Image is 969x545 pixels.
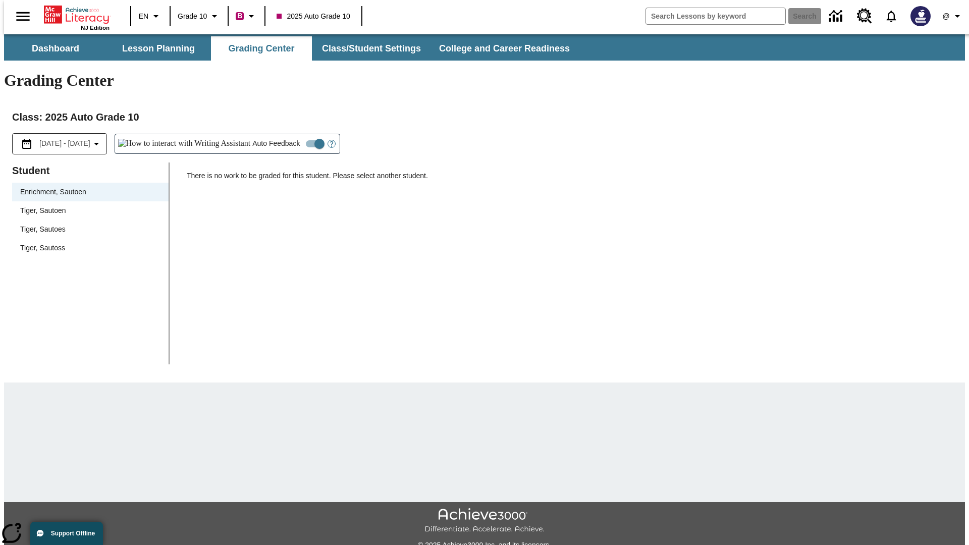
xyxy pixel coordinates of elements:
[237,10,242,22] span: B
[12,109,957,125] h2: Class : 2025 Auto Grade 10
[134,7,167,25] button: Language: EN, Select a language
[20,205,160,216] span: Tiger, Sautoen
[90,138,102,150] svg: Collapse Date Range Filter
[211,36,312,61] button: Grading Center
[324,134,340,153] button: Open Help for Writing Assistant
[20,224,160,235] span: Tiger, Sautoes
[942,11,949,22] span: @
[4,34,965,61] div: SubNavbar
[8,2,38,31] button: Open side menu
[904,3,937,29] button: Select a new avatar
[174,7,225,25] button: Grade: Grade 10, Select a grade
[232,7,261,25] button: Boost Class color is violet red. Change class color
[12,183,169,201] div: Enrichment, Sautoen
[108,36,209,61] button: Lesson Planning
[178,11,207,22] span: Grade 10
[20,243,160,253] span: Tiger, Sautoss
[314,36,429,61] button: Class/Student Settings
[937,7,969,25] button: Profile/Settings
[12,201,169,220] div: Tiger, Sautoen
[44,5,110,25] a: Home
[30,522,103,545] button: Support Offline
[646,8,785,24] input: search field
[424,508,545,534] img: Achieve3000 Differentiate Accelerate Achieve
[12,239,169,257] div: Tiger, Sautoss
[252,138,300,149] span: Auto Feedback
[20,187,160,197] span: Enrichment, Sautoen
[39,138,90,149] span: [DATE] - [DATE]
[4,36,579,61] div: SubNavbar
[878,3,904,29] a: Notifications
[910,6,931,26] img: Avatar
[851,3,878,30] a: Resource Center, Will open in new tab
[823,3,851,30] a: Data Center
[118,139,251,149] img: How to interact with Writing Assistant
[139,11,148,22] span: EN
[277,11,350,22] span: 2025 Auto Grade 10
[187,171,957,189] p: There is no work to be graded for this student. Please select another student.
[431,36,578,61] button: College and Career Readiness
[12,220,169,239] div: Tiger, Sautoes
[17,138,102,150] button: Select the date range menu item
[81,25,110,31] span: NJ Edition
[4,71,965,90] h1: Grading Center
[44,4,110,31] div: Home
[51,530,95,537] span: Support Offline
[5,36,106,61] button: Dashboard
[12,162,169,179] p: Student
